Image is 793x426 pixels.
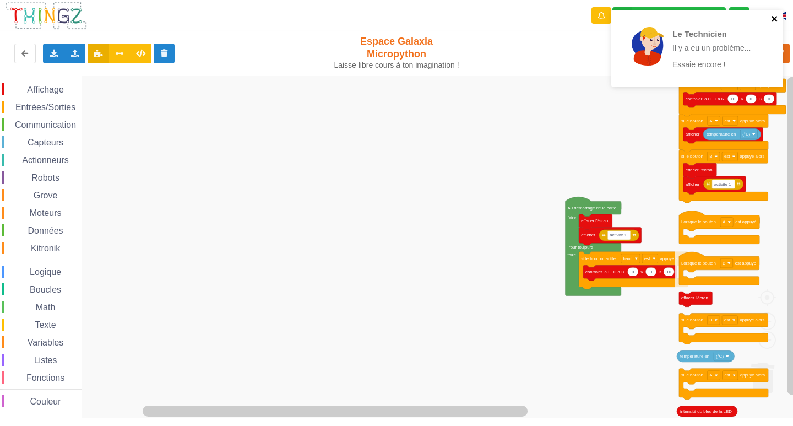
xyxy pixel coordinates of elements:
[13,120,78,130] span: Communication
[686,96,725,101] text: contrôler la LED à R
[581,256,616,261] text: si le bouton tactile
[686,168,713,172] text: effacer l'écran
[768,96,770,101] text: 0
[33,320,57,330] span: Texte
[681,261,716,266] text: Lorsque le bouton
[28,285,63,294] span: Boucles
[759,96,762,101] text: B
[714,182,731,187] text: activite 1
[681,154,703,159] text: si le bouton
[644,256,650,261] text: est
[612,7,726,24] div: Ta base fonctionne bien !
[26,338,66,347] span: Variables
[28,208,63,218] span: Moteurs
[26,226,65,235] span: Données
[735,261,757,266] text: est appuyé
[709,118,713,123] text: A
[709,373,713,378] text: A
[610,233,627,238] text: activite 1
[771,14,779,25] button: close
[25,373,66,382] span: Fonctions
[640,269,644,274] text: V
[740,118,765,123] text: appuyé alors
[686,182,700,187] text: afficher
[750,96,753,101] text: 0
[32,191,59,200] span: Grove
[25,85,65,94] span: Affichage
[740,317,764,322] text: appuyé alors
[672,42,758,53] p: Il y a eu un problème...
[660,256,685,261] text: appuyé alors
[623,256,632,261] text: haut
[740,154,764,159] text: appuyé alors
[329,35,464,70] div: Espace Galaxia Micropython
[581,218,608,223] text: effacer l'écran
[568,206,617,211] text: Au démarrage de la carte
[681,118,703,123] text: si le bouton
[716,354,724,359] text: (°C)
[680,354,709,359] text: température en
[740,373,765,378] text: appuyé alors
[742,132,750,137] text: (°C)
[568,215,577,220] text: faire
[709,154,712,159] text: B
[34,303,57,312] span: Math
[681,317,703,322] text: si le bouton
[632,269,634,274] text: 0
[28,267,63,277] span: Logique
[32,355,59,365] span: Listes
[724,118,730,123] text: est
[707,132,736,137] text: température en
[724,154,730,159] text: est
[26,138,65,147] span: Capteurs
[568,245,594,250] text: Pour toujours
[735,219,757,224] text: est appuyé
[568,252,577,257] text: faire
[5,1,88,30] img: thingz_logo.png
[723,261,725,266] text: B
[659,269,661,274] text: B
[724,317,730,322] text: est
[672,59,758,70] p: Essaie encore !
[723,219,726,224] text: A
[29,244,62,253] span: Kitronik
[20,155,70,165] span: Actionneurs
[650,269,653,274] text: 0
[681,219,716,224] text: Lorsque le bouton
[14,103,77,112] span: Entrées/Sorties
[709,317,712,322] text: B
[585,269,624,274] text: contrôler la LED à R
[681,295,708,300] text: effacer l'écran
[30,173,61,182] span: Robots
[581,233,595,238] text: afficher
[672,28,758,40] p: Le Technicien
[686,132,700,137] text: afficher
[741,96,744,101] text: V
[666,269,671,274] text: 10
[730,96,735,101] text: 10
[29,397,63,406] span: Couleur
[681,373,703,378] text: si le bouton
[724,373,730,378] text: est
[329,61,464,70] div: Laisse libre cours à ton imagination !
